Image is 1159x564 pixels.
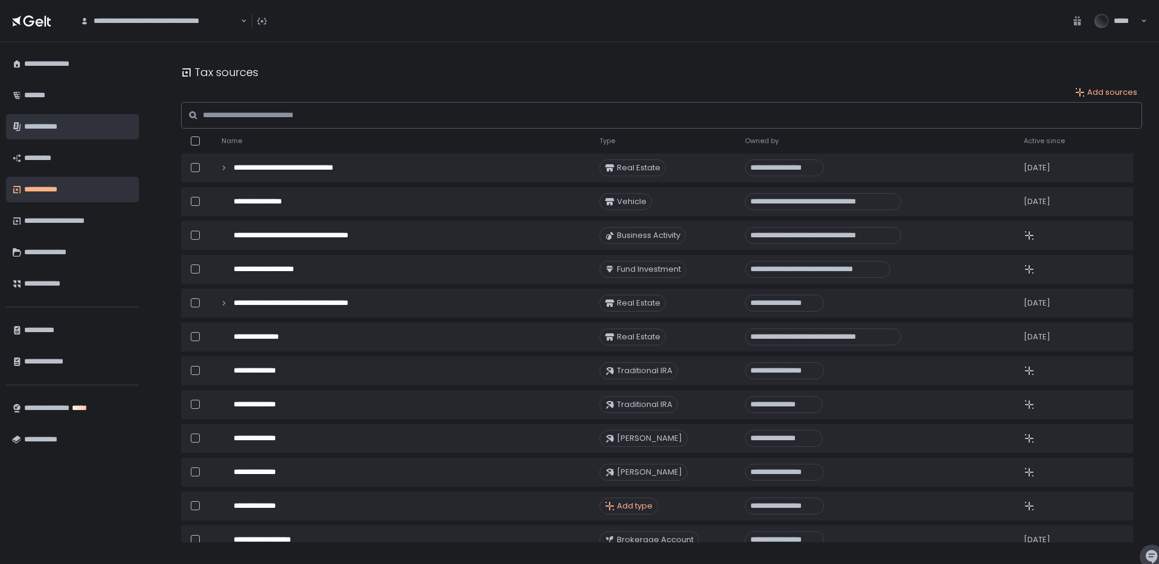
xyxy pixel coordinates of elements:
[1024,196,1050,207] span: [DATE]
[617,467,682,478] span: [PERSON_NAME]
[1024,136,1065,146] span: Active since
[222,136,242,146] span: Name
[1024,298,1050,309] span: [DATE]
[617,196,647,207] span: Vehicle
[617,230,680,241] span: Business Activity
[72,8,247,34] div: Search for option
[599,136,615,146] span: Type
[1024,332,1050,342] span: [DATE]
[1024,162,1050,173] span: [DATE]
[1075,87,1137,98] button: Add sources
[617,433,682,444] span: [PERSON_NAME]
[617,399,672,410] span: Traditional IRA
[239,15,240,27] input: Search for option
[1024,534,1050,545] span: [DATE]
[181,64,258,80] div: Tax sources
[617,365,672,376] span: Traditional IRA
[617,501,653,511] span: Add type
[617,264,681,275] span: Fund Investment
[617,534,694,545] span: Brokerage Account
[617,332,660,342] span: Real Estate
[617,162,660,173] span: Real Estate
[745,136,779,146] span: Owned by
[617,298,660,309] span: Real Estate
